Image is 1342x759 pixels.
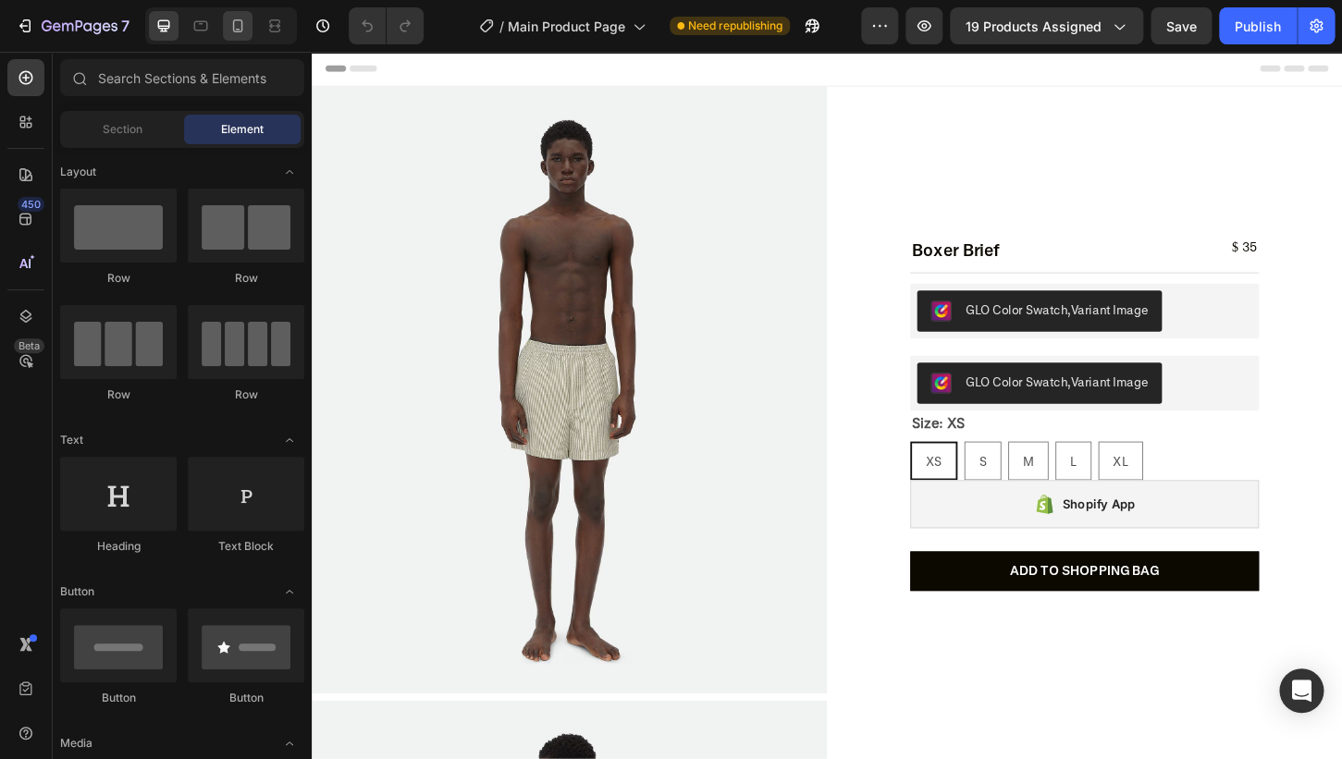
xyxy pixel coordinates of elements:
div: GLO Color Swatch,Variant Image [704,346,901,365]
legend: Size: XS [645,386,705,412]
span: Toggle open [275,425,304,455]
div: Button [60,690,177,706]
div: GLO Color Swatch,Variant Image [704,268,901,288]
div: Undo/Redo [349,7,424,44]
div: ADD TO SHOPPING BAG [752,545,913,573]
span: Button [60,583,94,600]
span: 19 products assigned [966,17,1102,36]
span: Toggle open [275,577,304,606]
span: S [719,433,727,448]
span: Text [60,432,83,448]
div: Open Intercom Messenger [1279,668,1324,713]
span: M [766,433,778,448]
div: $ 35 [990,201,1021,221]
span: Toggle open [275,728,304,758]
div: Text Block [188,538,304,555]
button: GLO Color Swatch,Variant Image [652,257,916,301]
button: ADD TO SHOPPING BAG [645,538,1020,581]
span: Section [103,121,142,138]
span: / [499,17,504,36]
button: 7 [7,7,138,44]
div: Row [60,270,177,287]
a: Boxer Brief [645,201,743,226]
div: 450 [18,197,44,212]
div: Heading [60,538,177,555]
div: Shopify App [808,476,887,498]
iframe: Design area [312,52,1342,759]
button: Save [1151,7,1212,44]
p: 7 [121,15,129,37]
span: XS [661,433,679,448]
span: Main Product Page [508,17,625,36]
span: Save [1166,18,1197,34]
span: Toggle open [275,157,304,187]
div: Row [60,386,177,403]
div: Publish [1235,17,1281,36]
span: XL [863,433,880,448]
div: Row [188,270,304,287]
img: CM-Kw8-05_4CEAE=.png [667,268,689,290]
div: Button [188,690,304,706]
img: CM-Kw8-05_4CEAE=.png [667,346,689,368]
div: Row [188,386,304,403]
input: Search Sections & Elements [60,59,304,96]
div: Beta [14,338,44,353]
button: 19 products assigned [950,7,1143,44]
span: Media [60,735,92,752]
span: Need republishing [688,18,782,34]
span: Layout [60,164,96,180]
button: Publish [1219,7,1297,44]
button: GLO Color Swatch,Variant Image [652,335,916,379]
span: Element [221,121,264,138]
span: L [817,433,824,448]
